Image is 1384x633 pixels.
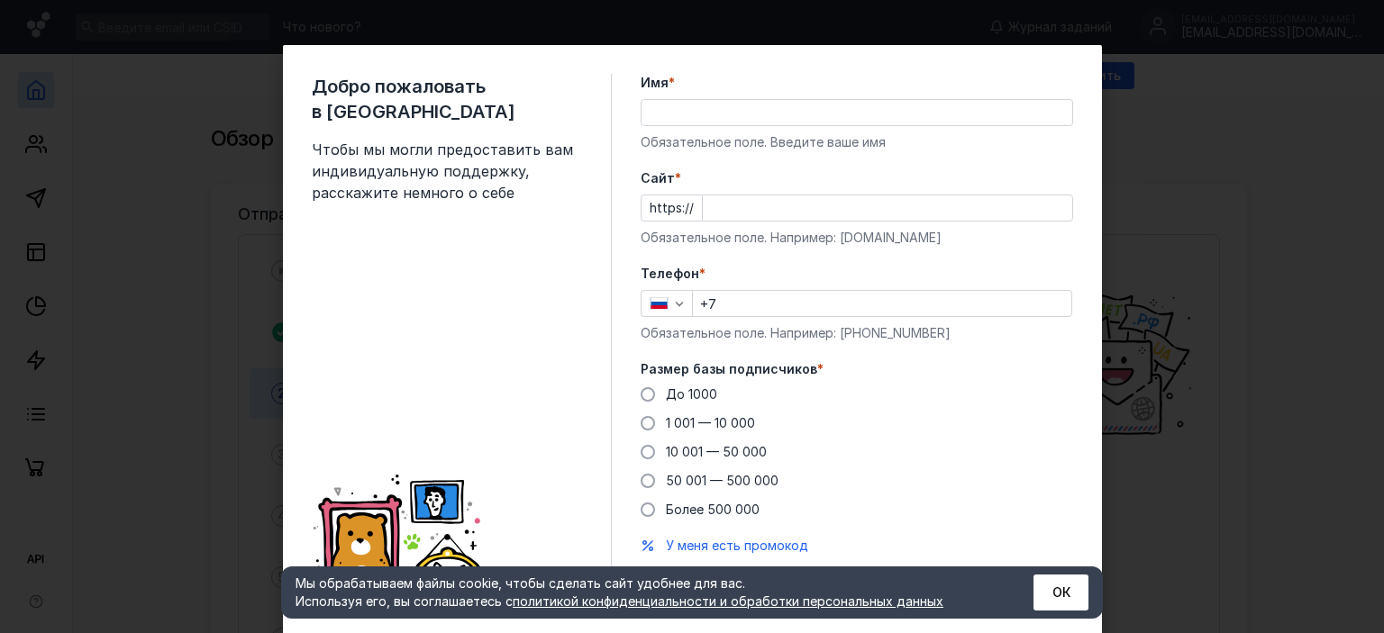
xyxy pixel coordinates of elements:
[641,360,817,378] span: Размер базы подписчиков
[666,538,808,553] span: У меня есть промокод
[666,444,767,459] span: 10 001 — 50 000
[641,324,1073,342] div: Обязательное поле. Например: [PHONE_NUMBER]
[1033,574,1088,610] button: ОК
[312,139,582,203] span: Чтобы мы могли предоставить вам индивидуальную поддержку, расскажите немного о себе
[513,593,943,609] a: политикой конфиденциальности и обработки персональных данных
[312,74,582,124] span: Добро пожаловать в [GEOGRAPHIC_DATA]
[641,169,675,187] span: Cайт
[666,537,808,555] button: У меня есть промокод
[641,229,1073,247] div: Обязательное поле. Например: [DOMAIN_NAME]
[666,415,755,430] span: 1 001 — 10 000
[666,502,760,517] span: Более 500 000
[666,386,717,402] span: До 1000
[666,473,778,488] span: 50 001 — 500 000
[296,574,989,610] div: Мы обрабатываем файлы cookie, чтобы сделать сайт удобнее для вас. Используя его, вы соглашаетесь c
[641,74,669,92] span: Имя
[641,265,699,283] span: Телефон
[641,133,1073,151] div: Обязательное поле. Введите ваше имя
